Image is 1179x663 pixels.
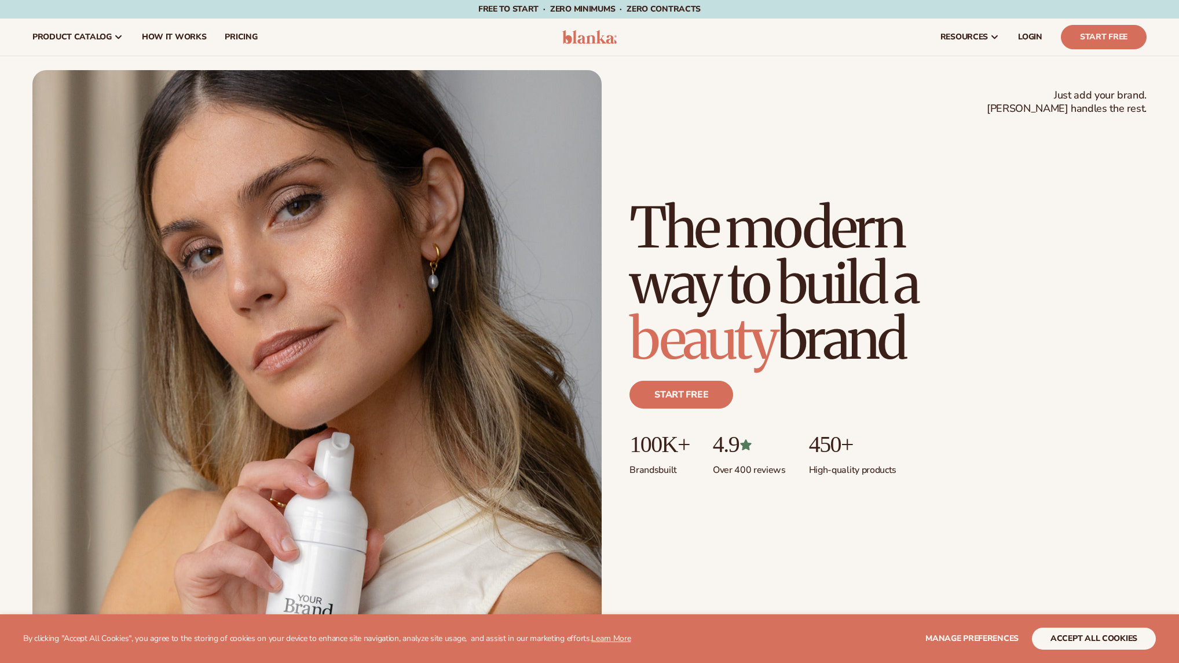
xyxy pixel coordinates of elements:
button: accept all cookies [1032,628,1156,650]
a: Learn More [591,633,631,644]
a: Start Free [1061,25,1147,49]
span: resources [940,32,988,42]
a: product catalog [23,19,133,56]
p: By clicking "Accept All Cookies", you agree to the storing of cookies on your device to enhance s... [23,634,631,644]
h1: The modern way to build a brand [629,200,1000,367]
span: Just add your brand. [PERSON_NAME] handles the rest. [987,89,1147,116]
button: Manage preferences [925,628,1019,650]
p: 4.9 [713,432,786,457]
span: LOGIN [1018,32,1042,42]
a: LOGIN [1009,19,1052,56]
p: Brands built [629,457,689,476]
span: pricing [225,32,257,42]
span: product catalog [32,32,112,42]
a: How It Works [133,19,216,56]
img: Female holding tanning mousse. [32,70,602,633]
p: 450+ [809,432,896,457]
span: How It Works [142,32,207,42]
p: High-quality products [809,457,896,476]
p: 100K+ [629,432,689,457]
a: resources [931,19,1009,56]
p: Over 400 reviews [713,457,786,476]
a: Start free [629,381,733,409]
img: logo [562,30,617,44]
span: Free to start · ZERO minimums · ZERO contracts [478,3,701,14]
a: pricing [215,19,266,56]
span: beauty [629,304,777,374]
span: Manage preferences [925,633,1019,644]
